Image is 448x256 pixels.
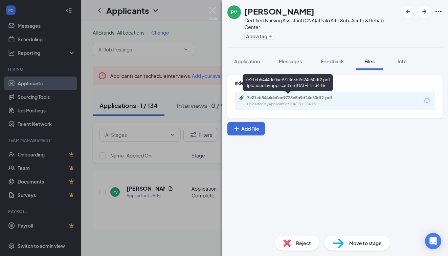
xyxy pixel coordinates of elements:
[423,97,431,105] svg: Download
[243,74,333,91] div: 7e21cb5444dc0ac9723e5b9d24c50df2.pdf Uploaded by applicant on [DATE] 15:34:16
[418,5,430,18] button: ArrowRight
[279,58,302,64] span: Messages
[364,58,375,64] span: Files
[425,233,441,249] div: Open Intercom Messenger
[244,33,274,40] button: PlusAdd a tag
[296,239,311,247] span: Reject
[233,125,240,132] svg: Plus
[269,34,273,38] svg: Plus
[239,95,349,107] a: Paperclip7e21cb5444dc0ac9723e5b9d24c50df2.pdfUploaded by applicant on [DATE] 15:34:16
[349,239,382,247] span: Move to stage
[227,122,265,135] button: Add FilePlus
[420,7,428,16] svg: ArrowRight
[244,17,399,30] div: Certified Nursing Assistant (CNA) at Palo Alto Sub-Acute & Rehab Center
[434,7,443,16] svg: Ellipses
[398,58,407,64] span: Info
[231,9,237,16] div: PV
[247,95,342,101] div: 7e21cb5444dc0ac9723e5b9d24c50df2.pdf
[404,7,412,16] svg: ArrowLeftNew
[321,58,344,64] span: Feedback
[234,58,260,64] span: Application
[235,80,435,86] div: Indeed Resume
[402,5,414,18] button: ArrowLeftNew
[244,5,314,17] h1: [PERSON_NAME]
[247,102,349,107] div: Uploaded by applicant on [DATE] 15:34:16
[239,95,244,101] svg: Paperclip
